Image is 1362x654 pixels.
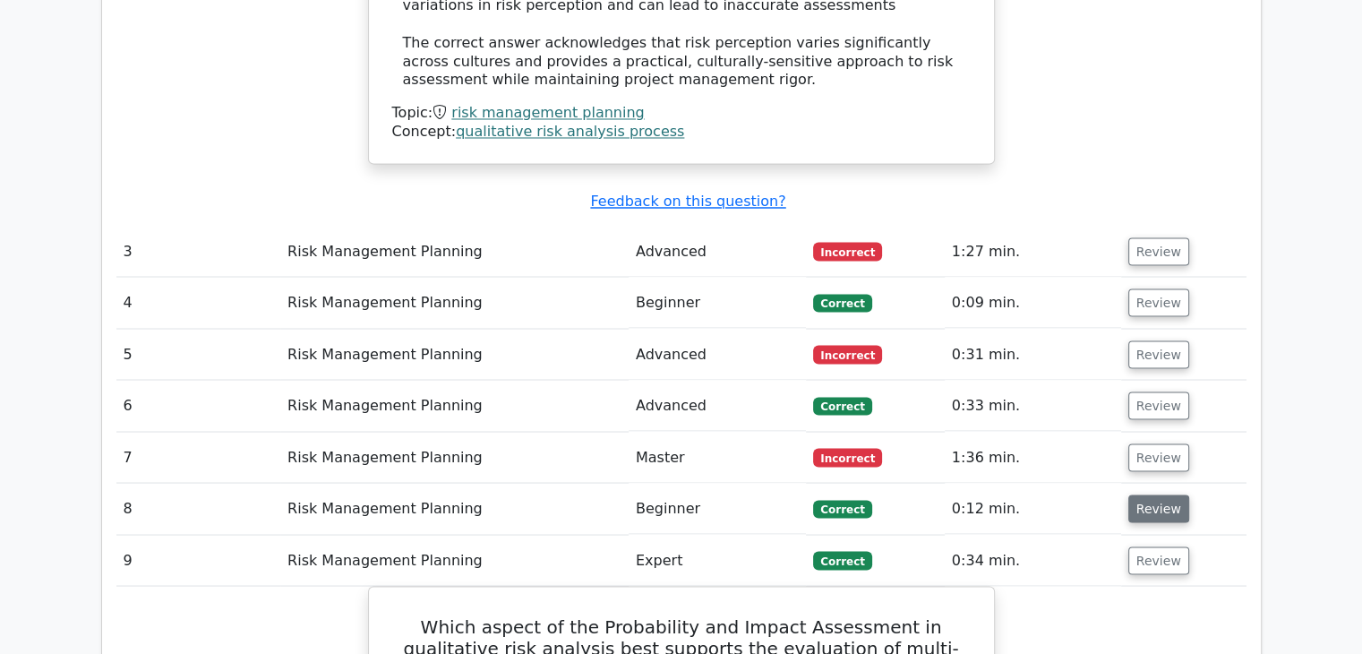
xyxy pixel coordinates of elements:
[945,329,1121,380] td: 0:31 min.
[813,448,882,466] span: Incorrect
[1128,237,1189,265] button: Review
[945,277,1121,328] td: 0:09 min.
[280,277,629,328] td: Risk Management Planning
[280,380,629,431] td: Risk Management Planning
[280,329,629,380] td: Risk Management Planning
[1128,340,1189,368] button: Review
[116,432,281,483] td: 7
[945,380,1121,431] td: 0:33 min.
[629,432,806,483] td: Master
[813,551,871,569] span: Correct
[280,483,629,534] td: Risk Management Planning
[813,397,871,415] span: Correct
[1128,546,1189,574] button: Review
[945,483,1121,534] td: 0:12 min.
[590,193,785,210] a: Feedback on this question?
[945,432,1121,483] td: 1:36 min.
[813,294,871,312] span: Correct
[451,104,644,121] a: risk management planning
[813,345,882,363] span: Incorrect
[629,483,806,534] td: Beginner
[280,535,629,586] td: Risk Management Planning
[1128,392,1189,419] button: Review
[629,329,806,380] td: Advanced
[629,226,806,277] td: Advanced
[1128,443,1189,471] button: Review
[813,500,871,518] span: Correct
[116,329,281,380] td: 5
[116,226,281,277] td: 3
[116,380,281,431] td: 6
[116,483,281,534] td: 8
[629,380,806,431] td: Advanced
[280,432,629,483] td: Risk Management Planning
[1128,288,1189,316] button: Review
[392,104,971,123] div: Topic:
[1128,495,1189,522] button: Review
[813,242,882,260] span: Incorrect
[116,535,281,586] td: 9
[116,277,281,328] td: 4
[945,226,1121,277] td: 1:27 min.
[629,277,806,328] td: Beginner
[456,123,684,140] a: qualitative risk analysis process
[945,535,1121,586] td: 0:34 min.
[629,535,806,586] td: Expert
[392,123,971,142] div: Concept:
[280,226,629,277] td: Risk Management Planning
